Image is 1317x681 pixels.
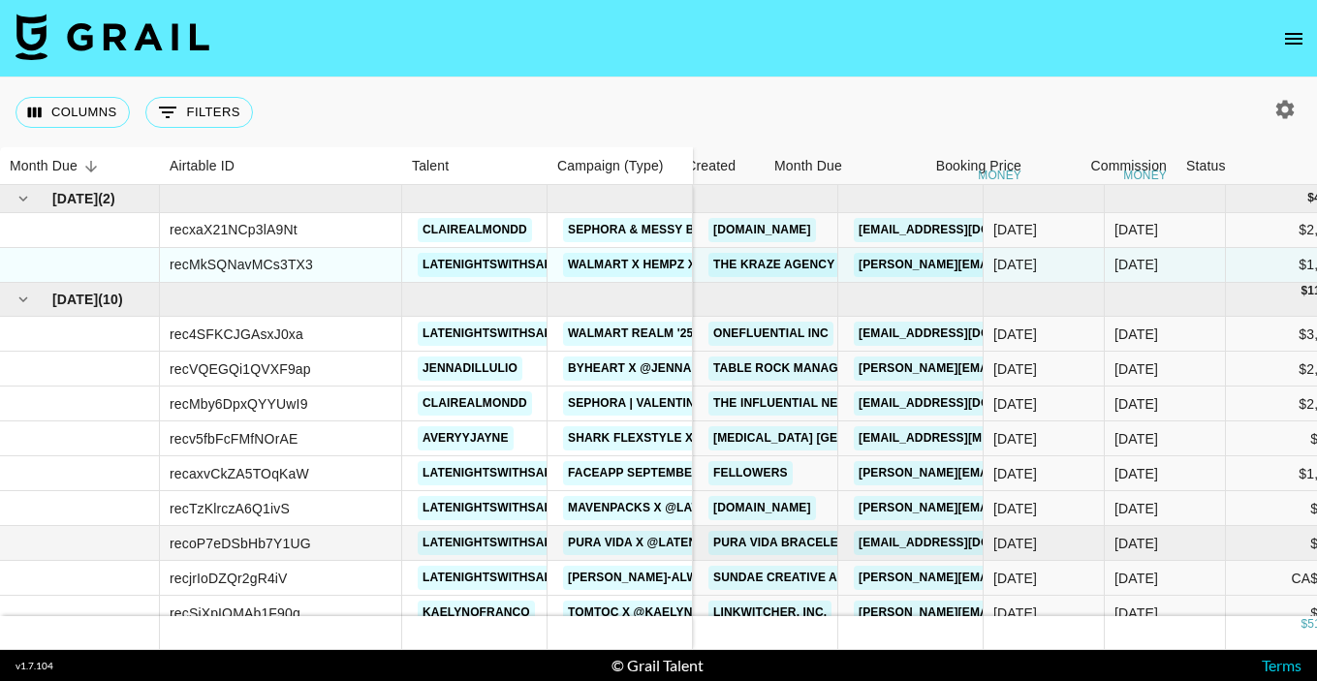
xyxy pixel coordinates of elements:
a: latenightswithsara [418,531,566,555]
div: recMkSQNavMCs3TX3 [170,255,313,274]
div: Sep '25 [1114,429,1158,449]
div: Sep '25 [1114,359,1158,379]
div: Commission [1090,147,1167,185]
button: hide children [10,286,37,313]
a: Pura Vida Bracelets [708,531,859,555]
a: LINKWITCHER, INC. [708,601,831,625]
div: Sep '25 [1114,464,1158,483]
div: recMby6DpxQYYUwI9 [170,394,308,414]
div: recVQEGQi1QVXF9ap [170,359,311,379]
div: Campaign (Type) [557,147,664,185]
div: 9/11/2025 [993,499,1037,518]
div: recjrIoDZQr2gR4iV [170,569,288,588]
div: Airtable ID [160,147,402,185]
a: latenightswithsara [418,253,566,277]
a: ByHeart x @JennaDillulio [563,356,751,381]
div: Month Due [10,147,78,185]
div: $ [1301,616,1307,633]
div: recxaX21NCp3lA9Nt [170,220,298,239]
a: [PERSON_NAME][EMAIL_ADDRESS][DOMAIN_NAME] [854,601,1170,625]
a: latenightswithsara [418,322,566,346]
a: TomToc x @kaelynofranco [563,601,757,625]
a: Sephora | Valentino Makeup September x @clairealmondd [563,391,971,416]
div: Oct '25 [1114,255,1158,274]
div: recoP7eDSbHb7Y1UG [170,534,311,553]
button: open drawer [1274,19,1313,58]
div: 9/2/2025 [993,429,1037,449]
a: [DOMAIN_NAME] [708,218,816,242]
div: $ [1307,190,1314,206]
div: 8/19/2025 [993,220,1037,239]
div: Talent [402,147,548,185]
a: [EMAIL_ADDRESS][MEDICAL_DATA][DOMAIN_NAME] [854,426,1171,450]
div: Sep '25 [1114,325,1158,344]
div: Date Created [643,147,765,185]
a: [PERSON_NAME]-ALWAYSON-SEPTEMBER25-001 [563,566,858,590]
button: Show filters [145,97,253,128]
div: 9/17/2025 [993,464,1037,483]
div: money [1123,170,1167,181]
div: © Grail Talent [611,656,704,675]
div: Booking Price [936,147,1021,185]
a: [PERSON_NAME][EMAIL_ADDRESS][DOMAIN_NAME] [854,566,1170,590]
a: [MEDICAL_DATA] [GEOGRAPHIC_DATA] [708,426,948,450]
div: v 1.7.104 [16,660,53,672]
div: rec4SFKCJGAsxJ0xa [170,325,303,344]
div: Sep '25 [1114,604,1158,623]
a: Table Rock Management LLC [708,356,911,381]
div: Date Created [653,147,736,185]
a: Sundae Creative Agency ([GEOGRAPHIC_DATA]) [708,566,1022,590]
a: [PERSON_NAME][EMAIL_ADDRESS][DOMAIN_NAME] [854,496,1170,520]
div: Month Due [765,147,886,185]
div: Sep '25 [1114,569,1158,588]
a: Sephora & Messy by [PERSON_NAME] x @clairealmondd [563,218,941,242]
div: recSjXpIOMAb1F90q [170,604,300,623]
div: 9/2/2025 [993,325,1037,344]
img: Grail Talent [16,14,209,60]
div: Airtable ID [170,147,235,185]
a: clairealmondd [418,218,532,242]
div: $ [1301,283,1307,299]
span: [DATE] [52,189,98,208]
div: Oct '25 [1114,220,1158,239]
a: Pura Vida x @latenightwithsara [563,531,794,555]
a: The Kraze Agency [708,253,839,277]
a: latenightswithsara [418,566,566,590]
a: Fellowers [708,461,793,485]
div: 9/24/2025 [993,569,1037,588]
a: [PERSON_NAME][EMAIL_ADDRESS][DOMAIN_NAME] [854,356,1170,381]
a: FACEAPP September x @Latenightwithsara [563,461,862,485]
a: [PERSON_NAME][EMAIL_ADDRESS][DOMAIN_NAME] [854,253,1170,277]
a: [EMAIL_ADDRESS][DOMAIN_NAME] [854,218,1071,242]
button: hide children [10,185,37,212]
div: Month Due [774,147,842,185]
a: Shark FlexStyle x @averyyjayne [563,426,799,450]
a: kaelynofranco [418,601,535,625]
a: [EMAIL_ADDRESS][DOMAIN_NAME] [854,531,1071,555]
div: Status [1186,147,1226,185]
a: Walmart Realm '25 | September x @latenightwithsara [563,322,939,346]
a: [DOMAIN_NAME] [708,496,816,520]
div: Talent [412,147,449,185]
a: latenightswithsara [418,496,566,520]
span: [DATE] [52,290,98,309]
a: The Influential Network [708,391,888,416]
div: 9/9/2025 [993,604,1037,623]
div: 9/2/2025 [993,394,1037,414]
a: clairealmondd [418,391,532,416]
button: Sort [78,153,105,180]
a: [EMAIL_ADDRESS][DOMAIN_NAME] [854,322,1071,346]
a: latenightswithsara [418,461,566,485]
div: Campaign (Type) [548,147,693,185]
a: jennadillulio [418,356,522,381]
div: recaxvCkZA5TOqKaW [170,464,309,483]
a: Terms [1262,656,1301,674]
a: averyyjayne [418,426,514,450]
div: 9/24/2025 [993,534,1037,553]
div: Sep '25 [1114,534,1158,553]
span: ( 2 ) [98,189,115,208]
div: recv5fbFcFMfNOrAE [170,429,298,449]
div: 9/24/2025 [993,255,1037,274]
div: 9/2/2025 [993,359,1037,379]
div: money [978,170,1021,181]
